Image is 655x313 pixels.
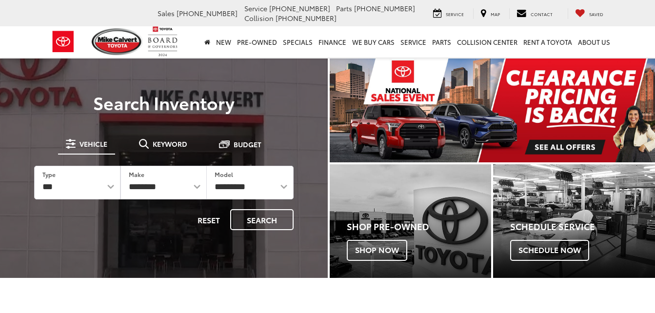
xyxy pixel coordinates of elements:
[589,11,603,17] span: Saved
[213,26,234,58] a: New
[454,26,520,58] a: Collision Center
[510,240,589,260] span: Schedule Now
[79,140,107,147] span: Vehicle
[316,26,349,58] a: Finance
[92,28,143,55] img: Mike Calvert Toyota
[45,26,81,58] img: Toyota
[510,222,655,232] h4: Schedule Service
[426,8,471,19] a: Service
[42,170,56,178] label: Type
[201,26,213,58] a: Home
[234,141,261,148] span: Budget
[575,26,613,58] a: About Us
[336,3,352,13] span: Parts
[177,8,238,18] span: [PHONE_NUMBER]
[20,93,307,112] h3: Search Inventory
[347,222,492,232] h4: Shop Pre-Owned
[234,26,280,58] a: Pre-Owned
[347,240,407,260] span: Shop Now
[397,26,429,58] a: Service
[230,209,294,230] button: Search
[446,11,464,17] span: Service
[520,26,575,58] a: Rent a Toyota
[330,164,492,277] div: Toyota
[153,140,187,147] span: Keyword
[509,8,560,19] a: Contact
[158,8,175,18] span: Sales
[244,13,274,23] span: Collision
[276,13,337,23] span: [PHONE_NUMBER]
[493,164,655,277] a: Schedule Service Schedule Now
[269,3,330,13] span: [PHONE_NUMBER]
[473,8,507,19] a: Map
[491,11,500,17] span: Map
[330,164,492,277] a: Shop Pre-Owned Shop Now
[129,170,144,178] label: Make
[531,11,553,17] span: Contact
[429,26,454,58] a: Parts
[493,164,655,277] div: Toyota
[568,8,611,19] a: My Saved Vehicles
[280,26,316,58] a: Specials
[354,3,415,13] span: [PHONE_NUMBER]
[349,26,397,58] a: WE BUY CARS
[189,209,228,230] button: Reset
[244,3,267,13] span: Service
[215,170,233,178] label: Model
